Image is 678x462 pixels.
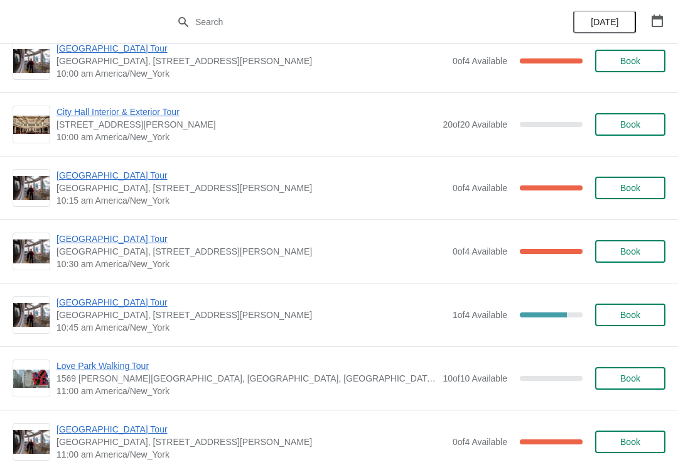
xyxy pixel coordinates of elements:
span: [GEOGRAPHIC_DATA] Tour [56,169,446,182]
span: Book [620,246,640,256]
span: Book [620,310,640,320]
span: [STREET_ADDRESS][PERSON_NAME] [56,118,436,131]
span: 10:00 am America/New_York [56,131,436,143]
span: 1 of 4 Available [453,310,507,320]
span: Book [620,56,640,66]
span: 0 of 4 Available [453,437,507,447]
span: [GEOGRAPHIC_DATA] Tour [56,233,446,245]
img: City Hall Interior & Exterior Tour | 1400 John F Kennedy Boulevard, Suite 121, Philadelphia, PA, ... [13,116,50,134]
button: Book [595,240,665,263]
span: 11:00 am America/New_York [56,448,446,461]
input: Search [195,11,508,33]
span: [GEOGRAPHIC_DATA] Tour [56,296,446,309]
img: City Hall Tower Tour | City Hall Visitor Center, 1400 John F Kennedy Boulevard Suite 121, Philade... [13,303,50,327]
span: 10:15 am America/New_York [56,194,446,207]
button: Book [595,431,665,453]
span: [GEOGRAPHIC_DATA] Tour [56,42,446,55]
span: Book [620,437,640,447]
span: 20 of 20 Available [443,119,507,129]
span: 11:00 am America/New_York [56,385,436,397]
span: Book [620,119,640,129]
button: Book [595,113,665,136]
span: Book [620,183,640,193]
img: City Hall Tower Tour | City Hall Visitor Center, 1400 John F Kennedy Boulevard Suite 121, Philade... [13,239,50,264]
span: 0 of 4 Available [453,183,507,193]
span: [GEOGRAPHIC_DATA] Tour [56,423,446,436]
span: [GEOGRAPHIC_DATA], [STREET_ADDRESS][PERSON_NAME] [56,436,446,448]
span: 0 of 4 Available [453,56,507,66]
span: 10:45 am America/New_York [56,321,446,334]
span: 10 of 10 Available [443,373,507,383]
button: Book [595,304,665,326]
span: 10:00 am America/New_York [56,67,446,80]
span: City Hall Interior & Exterior Tour [56,106,436,118]
span: [GEOGRAPHIC_DATA], [STREET_ADDRESS][PERSON_NAME] [56,309,446,321]
button: Book [595,367,665,390]
span: [GEOGRAPHIC_DATA], [STREET_ADDRESS][PERSON_NAME] [56,55,446,67]
button: Book [595,177,665,199]
span: Love Park Walking Tour [56,360,436,372]
button: [DATE] [573,11,636,33]
span: [GEOGRAPHIC_DATA], [STREET_ADDRESS][PERSON_NAME] [56,182,446,194]
span: [GEOGRAPHIC_DATA], [STREET_ADDRESS][PERSON_NAME] [56,245,446,258]
button: Book [595,50,665,72]
span: [DATE] [591,17,618,27]
img: City Hall Tower Tour | City Hall Visitor Center, 1400 John F Kennedy Boulevard Suite 121, Philade... [13,176,50,201]
img: Love Park Walking Tour | 1569 John F Kennedy Boulevard, Philadelphia, PA, USA | 11:00 am America/... [13,370,50,388]
img: City Hall Tower Tour | City Hall Visitor Center, 1400 John F Kennedy Boulevard Suite 121, Philade... [13,49,50,74]
span: 1569 [PERSON_NAME][GEOGRAPHIC_DATA], [GEOGRAPHIC_DATA], [GEOGRAPHIC_DATA], [GEOGRAPHIC_DATA] [56,372,436,385]
span: 10:30 am America/New_York [56,258,446,270]
span: Book [620,373,640,383]
span: 0 of 4 Available [453,246,507,256]
img: City Hall Tower Tour | City Hall Visitor Center, 1400 John F Kennedy Boulevard Suite 121, Philade... [13,430,50,454]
